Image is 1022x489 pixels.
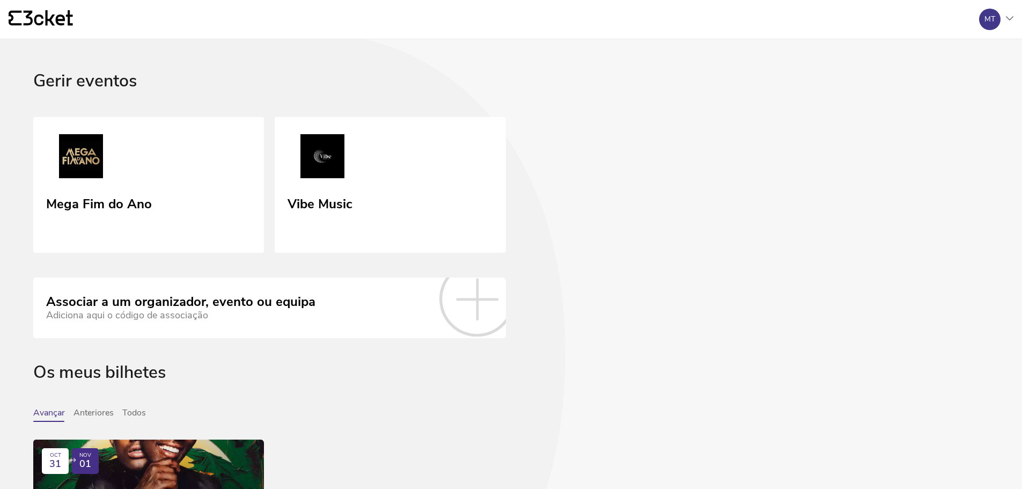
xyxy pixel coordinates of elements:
[46,193,152,212] div: Mega Fim do Ano
[984,15,995,24] div: MT
[79,458,91,470] span: 01
[73,408,114,422] button: Anteriores
[275,117,505,253] a: Vibe Music Vibe Music
[9,10,73,28] a: {' '}
[9,11,21,26] g: {' '}
[33,408,65,422] button: Avançar
[122,408,146,422] button: Todos
[33,278,506,338] a: Associar a um organizador, evento ou equipa Adiciona aqui o código de associação
[288,134,357,183] img: Vibe Music
[33,363,989,408] div: Os meus bilhetes
[46,310,315,321] div: Adiciona aqui o código de associação
[49,458,61,470] span: 31
[288,193,352,212] div: Vibe Music
[33,117,264,253] a: Mega Fim do Ano Mega Fim do Ano
[79,452,91,459] div: NOV
[46,134,116,183] img: Mega Fim do Ano
[46,295,315,310] div: Associar a um organizador, evento ou equipa
[33,71,989,117] div: Gerir eventos
[50,452,61,459] div: OCT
